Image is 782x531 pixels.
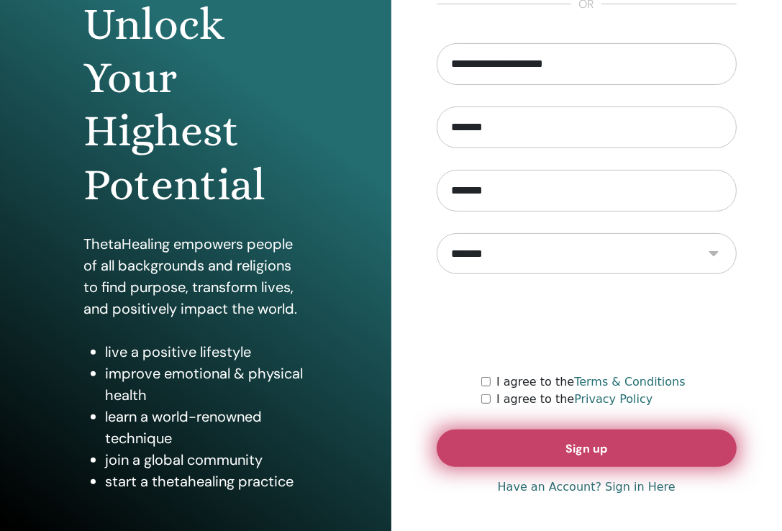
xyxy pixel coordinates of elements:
li: join a global community [105,449,308,471]
a: Privacy Policy [574,392,653,406]
li: improve emotional & physical health [105,363,308,406]
li: start a thetahealing practice [105,471,308,492]
iframe: reCAPTCHA [477,296,696,352]
span: Sign up [565,441,607,456]
button: Sign up [437,430,737,467]
a: Terms & Conditions [574,375,685,389]
li: live a positive lifestyle [105,341,308,363]
label: I agree to the [496,373,686,391]
a: Have an Account? Sign in Here [498,478,676,496]
label: I agree to the [496,391,653,408]
li: learn a world-renowned technique [105,406,308,449]
p: ThetaHealing empowers people of all backgrounds and religions to find purpose, transform lives, a... [83,233,308,319]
